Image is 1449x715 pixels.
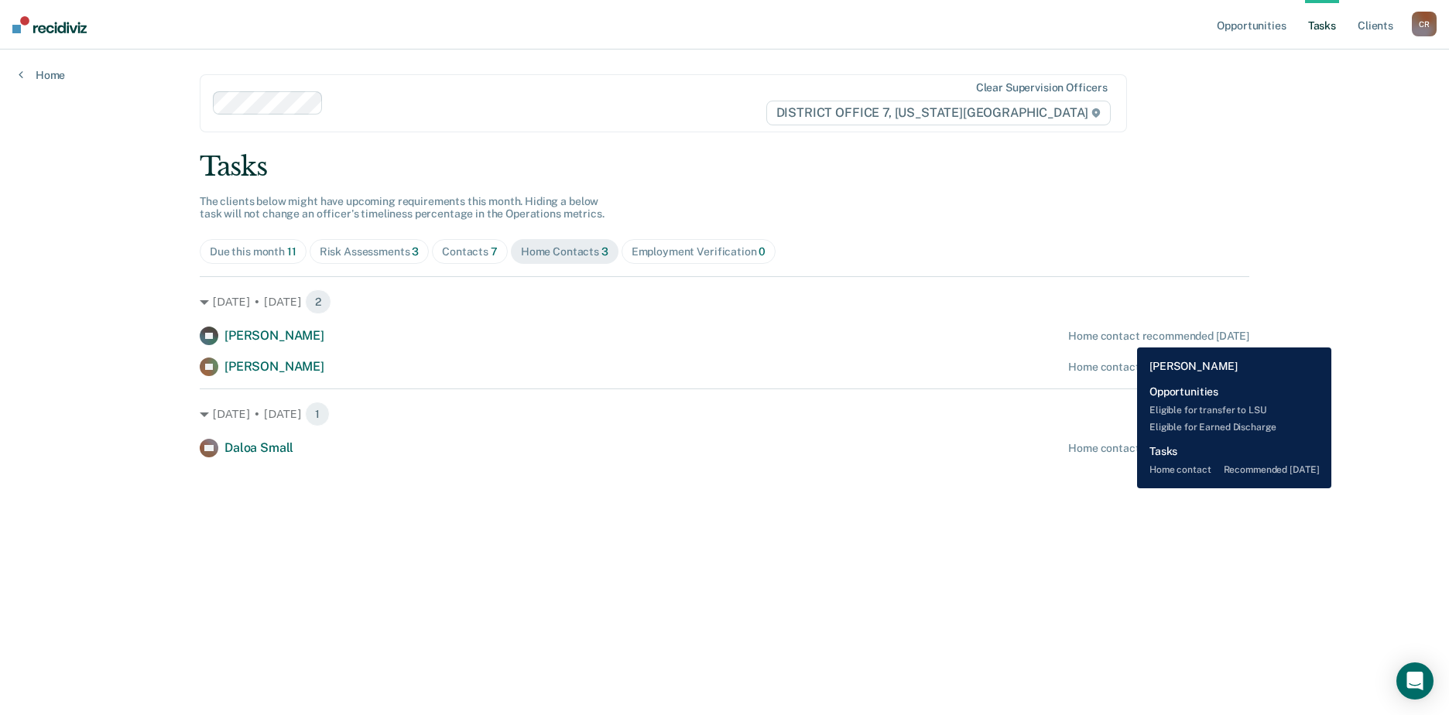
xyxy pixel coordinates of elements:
[320,245,420,258] div: Risk Assessments
[766,101,1111,125] span: DISTRICT OFFICE 7, [US_STATE][GEOGRAPHIC_DATA]
[601,245,608,258] span: 3
[19,68,65,82] a: Home
[976,81,1108,94] div: Clear supervision officers
[200,289,1249,314] div: [DATE] • [DATE] 2
[305,402,330,426] span: 1
[1068,361,1249,374] div: Home contact recommended [DATE]
[1396,662,1434,700] div: Open Intercom Messenger
[1412,12,1437,36] div: C R
[224,359,324,374] span: [PERSON_NAME]
[287,245,296,258] span: 11
[200,195,605,221] span: The clients below might have upcoming requirements this month. Hiding a below task will not chang...
[491,245,498,258] span: 7
[759,245,766,258] span: 0
[1412,12,1437,36] button: CR
[521,245,608,258] div: Home Contacts
[200,151,1249,183] div: Tasks
[442,245,498,258] div: Contacts
[305,289,331,314] span: 2
[1068,330,1249,343] div: Home contact recommended [DATE]
[200,402,1249,426] div: [DATE] • [DATE] 1
[412,245,419,258] span: 3
[224,440,293,455] span: Daloa Small
[12,16,87,33] img: Recidiviz
[1068,442,1249,455] div: Home contact recommended [DATE]
[224,328,324,343] span: [PERSON_NAME]
[210,245,296,258] div: Due this month
[632,245,766,258] div: Employment Verification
